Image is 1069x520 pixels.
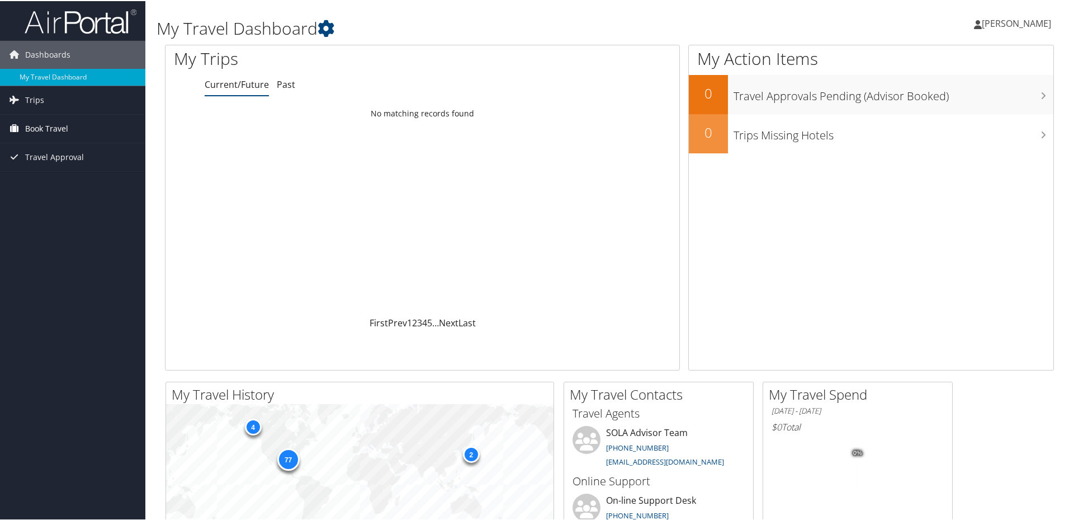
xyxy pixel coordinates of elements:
h6: Total [772,420,944,432]
a: [PHONE_NUMBER] [606,509,669,519]
a: Next [439,316,458,328]
h2: My Travel Spend [769,384,952,403]
h2: My Travel History [172,384,554,403]
span: … [432,316,439,328]
span: Dashboards [25,40,70,68]
a: 4 [422,316,427,328]
span: $0 [772,420,782,432]
div: 2 [462,445,479,462]
h1: My Trips [174,46,457,69]
tspan: 0% [853,449,862,456]
div: 4 [244,418,261,434]
h6: [DATE] - [DATE] [772,405,944,415]
h3: Travel Approvals Pending (Advisor Booked) [734,82,1053,103]
h2: 0 [689,83,728,102]
a: 0Travel Approvals Pending (Advisor Booked) [689,74,1053,113]
span: Book Travel [25,114,68,142]
a: First [370,316,388,328]
a: Prev [388,316,407,328]
span: [PERSON_NAME] [982,16,1051,29]
h3: Travel Agents [573,405,745,420]
span: Travel Approval [25,142,84,170]
a: [PHONE_NUMBER] [606,442,669,452]
a: 5 [427,316,432,328]
a: Current/Future [205,77,269,90]
a: 3 [417,316,422,328]
td: No matching records found [165,102,679,123]
a: [PERSON_NAME] [974,6,1062,39]
h3: Online Support [573,472,745,488]
h2: 0 [689,122,728,141]
div: 77 [277,447,299,470]
a: 0Trips Missing Hotels [689,113,1053,152]
img: airportal-logo.png [25,7,136,34]
a: Last [458,316,476,328]
a: [EMAIL_ADDRESS][DOMAIN_NAME] [606,456,724,466]
h1: My Travel Dashboard [157,16,760,39]
h1: My Action Items [689,46,1053,69]
a: 1 [407,316,412,328]
h2: My Travel Contacts [570,384,753,403]
a: 2 [412,316,417,328]
li: SOLA Advisor Team [567,425,750,471]
h3: Trips Missing Hotels [734,121,1053,142]
span: Trips [25,85,44,113]
a: Past [277,77,295,90]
